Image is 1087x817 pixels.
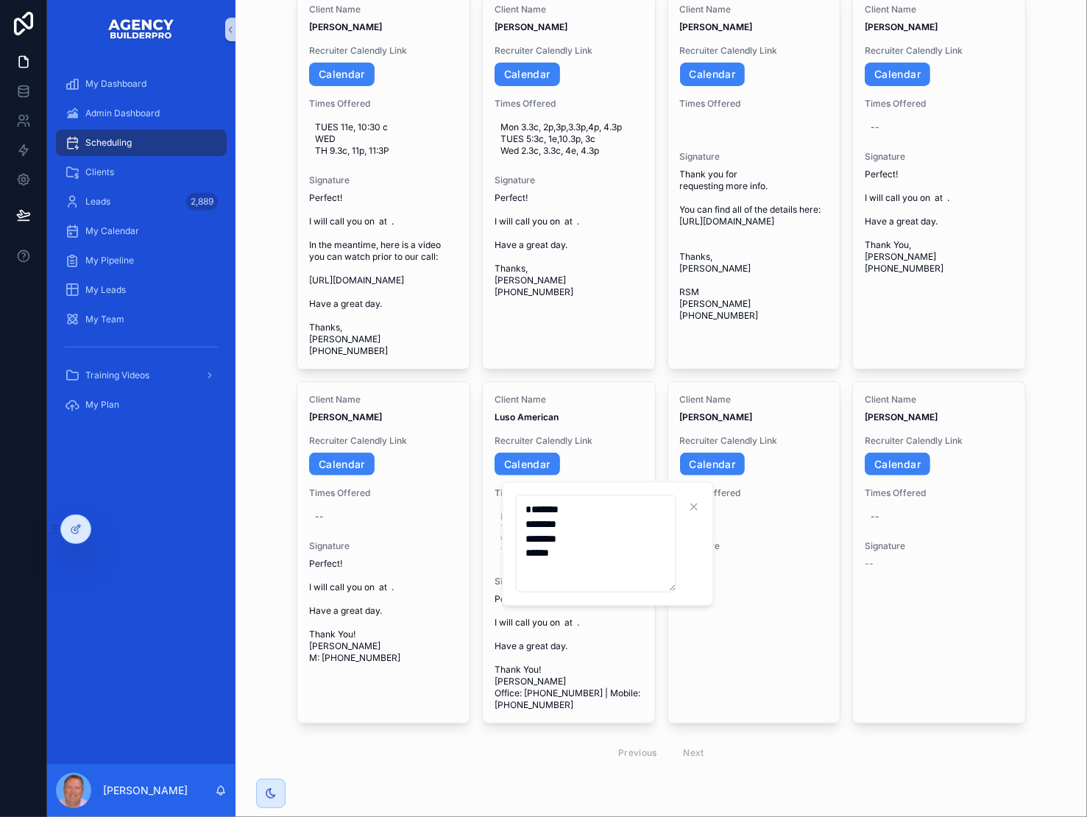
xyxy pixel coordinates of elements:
span: Signature [495,174,643,186]
span: Times Offered [680,98,829,110]
a: Training Videos [56,362,227,389]
span: Perfect! I will call you on at . In the meantime, here is a video you can watch prior to our call... [309,192,458,357]
span: Recruiter Calendly Link [865,45,1013,57]
span: My Team [85,314,124,325]
a: Calendar [680,63,746,86]
a: Client Name[PERSON_NAME]Recruiter Calendly LinkCalendarTimes Offered--Signature-- [852,381,1026,724]
div: -- [871,511,879,523]
span: Perfect! I will call you on at . Have a great day. Thank You! [PERSON_NAME] M: [PHONE_NUMBER] [309,558,458,664]
span: Thank you for requesting more info. You can find all of the details here: [URL][DOMAIN_NAME] Than... [680,169,829,322]
a: My Dashboard [56,71,227,97]
strong: [PERSON_NAME] [309,21,382,32]
span: Perfect! I will call you on at . Have a great day. Thank You! [PERSON_NAME] Office: [PHONE_NUMBER... [495,593,643,711]
span: Clients [85,166,114,178]
strong: [PERSON_NAME] [865,411,938,422]
span: Signature [309,540,458,552]
a: Admin Dashboard [56,100,227,127]
span: My Dashboard [85,78,146,90]
p: [PERSON_NAME] [103,783,188,798]
strong: Luso American [495,411,559,422]
a: Scheduling [56,130,227,156]
span: Client Name [865,4,1013,15]
a: Client Name[PERSON_NAME]Recruiter Calendly LinkCalendarTimes Offered--SignaturePerfect! I will ca... [297,381,470,724]
a: Calendar [495,63,560,86]
a: Calendar [680,453,746,476]
a: My Team [56,306,227,333]
span: Times Offered [309,98,458,110]
a: Clients [56,159,227,185]
span: Times Offered [309,487,458,499]
a: Leads2,889 [56,188,227,215]
span: My Pipeline [85,255,134,266]
a: Calendar [865,63,930,86]
span: Times Offered [495,98,643,110]
a: Calendar [865,453,930,476]
span: Times Offered [680,487,829,499]
span: Recruiter Calendly Link [680,435,829,447]
a: My Pipeline [56,247,227,274]
span: Mon 3.3c, 2p,3p,3.3p,4p, 4.3p TUES 5:3c, 1e,10.3p, 3c Wed 2.3c, 3.3c, 4e, 4.3p [500,121,637,157]
a: My Plan [56,392,227,418]
a: Calendar [495,453,560,476]
div: 2,889 [186,193,218,211]
span: Scheduling [85,137,132,149]
span: Recruiter Calendly Link [865,435,1013,447]
span: Client Name [309,394,458,406]
a: My Calendar [56,218,227,244]
strong: [PERSON_NAME] [495,21,567,32]
a: Calendar [309,63,375,86]
span: Signature [865,151,1013,163]
span: Signature [495,576,643,587]
div: scrollable content [47,59,236,439]
span: Client Name [495,394,643,406]
strong: [PERSON_NAME] [865,21,938,32]
span: -- [865,558,874,570]
span: Recruiter Calendly Link [309,45,458,57]
strong: [PERSON_NAME] [680,21,753,32]
span: Client Name [680,394,829,406]
span: TUES 11e, 10:30 c WED TH 9.3c, 11p, 11:3P [315,121,452,157]
div: -- [871,121,879,133]
span: Recruiter Calendly Link [309,435,458,447]
span: My Calendar [85,225,139,237]
span: Client Name [495,4,643,15]
div: -- [315,511,324,523]
a: Client Name[PERSON_NAME]Recruiter Calendly LinkCalendarTimes Offered--Signature-- [668,381,841,724]
span: Signature [680,540,829,552]
strong: [PERSON_NAME] [680,411,753,422]
a: Calendar [309,453,375,476]
span: Training Videos [85,369,149,381]
span: Recruiter Calendly Link [680,45,829,57]
span: Times Offered [865,487,1013,499]
a: Client NameLuso AmericanRecruiter Calendly LinkCalendarTimes OfferedMON xxx TUES xxx Wed xxxx TH ... [482,381,656,724]
span: Recruiter Calendly Link [495,435,643,447]
span: Leads [85,196,110,208]
span: Client Name [865,394,1013,406]
span: Times Offered [865,98,1013,110]
span: Perfect! I will call you on at . Have a great day. Thanks, [PERSON_NAME] [PHONE_NUMBER] [495,192,643,298]
span: Recruiter Calendly Link [495,45,643,57]
span: Signature [680,151,829,163]
span: Client Name [309,4,458,15]
span: Client Name [680,4,829,15]
a: My Leads [56,277,227,303]
span: Times Offered [495,487,643,499]
span: My Plan [85,399,119,411]
span: My Leads [85,284,126,296]
span: Signature [865,540,1013,552]
span: Admin Dashboard [85,107,160,119]
img: App logo [107,18,175,41]
span: Perfect! I will call you on at . Have a great day. Thank You, [PERSON_NAME] [PHONE_NUMBER] [865,169,1013,275]
span: Signature [309,174,458,186]
strong: [PERSON_NAME] [309,411,382,422]
span: MON xxx TUES xxx Wed xxxx TH 2p, [500,511,637,558]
